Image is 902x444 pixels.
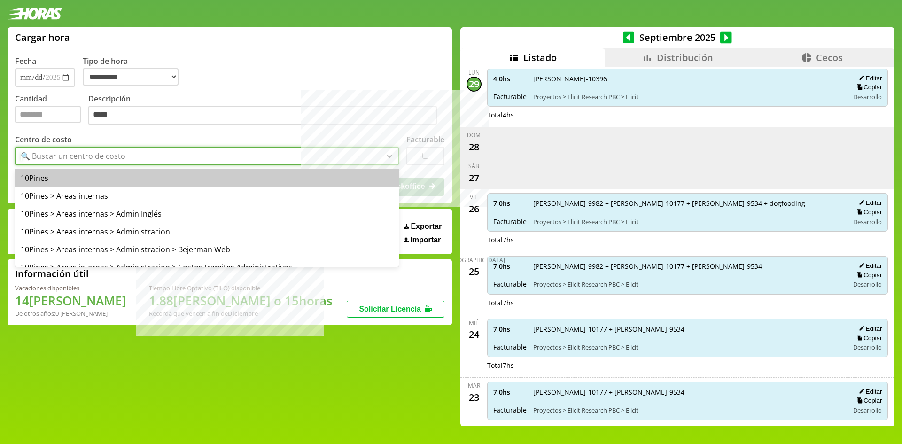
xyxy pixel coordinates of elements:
h1: Cargar hora [15,31,70,44]
select: Tipo de hora [83,68,179,86]
div: Total 7 hs [487,298,888,307]
div: 24 [467,327,482,342]
div: Total 7 hs [487,424,888,433]
div: 10Pines > Areas internas [15,187,399,205]
div: 10Pines > Areas internas > Administracion > Costos tramites Administrativos [15,258,399,276]
button: Solicitar Licencia [347,301,444,318]
span: Facturable [493,217,527,226]
div: De otros años: 0 [PERSON_NAME] [15,309,126,318]
div: 10Pines > Areas internas > Administracion > Bejerman Web [15,241,399,258]
span: Solicitar Licencia [359,305,421,313]
div: scrollable content [460,67,894,425]
div: dom [467,131,481,139]
div: 10Pines > Areas internas > Admin Inglés [15,205,399,223]
div: [DEMOGRAPHIC_DATA] [443,256,505,264]
span: Desarrollo [853,280,882,288]
span: [PERSON_NAME]-10177 + [PERSON_NAME]-9534 [533,388,843,397]
label: Descripción [88,93,444,128]
img: logotipo [8,8,62,20]
div: vie [470,193,478,201]
span: Proyectos > Elicit Research PBC > Elicit [533,93,843,101]
span: [PERSON_NAME]-10396 [533,74,843,83]
div: Recordá que vencen a fin de [149,309,333,318]
span: [PERSON_NAME]-9982 + [PERSON_NAME]-10177 + [PERSON_NAME]-9534 + dogfooding [533,199,843,208]
button: Editar [856,199,882,207]
button: Editar [856,388,882,396]
div: 10Pines [15,169,399,187]
label: Fecha [15,56,36,66]
div: 29 [467,77,482,92]
label: Tipo de hora [83,56,186,87]
div: Total 4 hs [487,110,888,119]
button: Copiar [854,271,882,279]
span: Distribución [657,51,713,64]
span: Facturable [493,92,527,101]
span: 7.0 hs [493,199,527,208]
span: Exportar [411,222,442,231]
div: 28 [467,139,482,154]
span: Facturable [493,280,527,288]
button: Editar [856,74,882,82]
div: 23 [467,389,482,405]
div: 🔍 Buscar un centro de costo [21,151,125,161]
span: [PERSON_NAME]-9982 + [PERSON_NAME]-10177 + [PERSON_NAME]-9534 [533,262,843,271]
button: Editar [856,262,882,270]
div: 27 [467,170,482,185]
span: Cecos [816,51,843,64]
button: Exportar [401,222,444,231]
h2: Información útil [15,267,89,280]
span: Facturable [493,343,527,351]
div: Total 7 hs [487,361,888,370]
button: Copiar [854,208,882,216]
div: sáb [468,162,479,170]
button: Copiar [854,334,882,342]
label: Cantidad [15,93,88,128]
div: 25 [467,264,482,279]
div: Vacaciones disponibles [15,284,126,292]
span: 7.0 hs [493,262,527,271]
span: [PERSON_NAME]-10177 + [PERSON_NAME]-9534 [533,325,843,334]
div: lun [468,69,480,77]
div: Total 7 hs [487,235,888,244]
label: Centro de costo [15,134,72,145]
div: 10Pines > Areas internas > Administracion [15,223,399,241]
span: Listado [523,51,557,64]
span: Facturable [493,405,527,414]
b: Diciembre [228,309,258,318]
span: Proyectos > Elicit Research PBC > Elicit [533,280,843,288]
div: mar [468,382,480,389]
span: 7.0 hs [493,325,527,334]
h1: 1.88 [PERSON_NAME] o 15 horas [149,292,333,309]
button: Copiar [854,83,882,91]
button: Copiar [854,397,882,405]
span: Desarrollo [853,218,882,226]
label: Facturable [406,134,444,145]
div: Tiempo Libre Optativo (TiLO) disponible [149,284,333,292]
span: Desarrollo [853,406,882,414]
span: Proyectos > Elicit Research PBC > Elicit [533,343,843,351]
div: 26 [467,201,482,216]
input: Cantidad [15,106,81,123]
span: Desarrollo [853,343,882,351]
textarea: Descripción [88,106,437,125]
h1: 14 [PERSON_NAME] [15,292,126,309]
span: Desarrollo [853,93,882,101]
span: 4.0 hs [493,74,527,83]
span: Importar [410,236,441,244]
div: mié [469,319,479,327]
span: 7.0 hs [493,388,527,397]
span: Proyectos > Elicit Research PBC > Elicit [533,406,843,414]
button: Editar [856,325,882,333]
span: Septiembre 2025 [634,31,720,44]
span: Proyectos > Elicit Research PBC > Elicit [533,218,843,226]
